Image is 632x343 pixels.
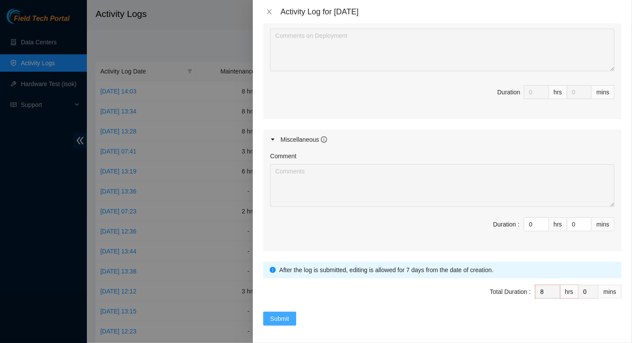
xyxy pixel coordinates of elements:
[592,85,615,99] div: mins
[321,137,327,143] span: info-circle
[279,265,615,275] div: After the log is submitted, editing is allowed for 7 days from the date of creation.
[270,151,297,161] label: Comment
[270,267,276,273] span: info-circle
[270,137,275,142] span: caret-right
[281,135,327,144] div: Miscellaneous
[266,8,273,15] span: close
[270,314,289,323] span: Submit
[493,220,519,229] div: Duration :
[270,29,615,71] textarea: Comment
[263,8,275,16] button: Close
[599,285,622,299] div: mins
[560,285,579,299] div: hrs
[270,164,615,207] textarea: Comment
[263,312,296,326] button: Submit
[281,7,622,17] div: Activity Log for [DATE]
[490,287,531,296] div: Total Duration :
[592,217,615,231] div: mins
[263,130,622,150] div: Miscellaneous info-circle
[497,87,520,97] div: Duration
[549,217,567,231] div: hrs
[549,85,567,99] div: hrs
